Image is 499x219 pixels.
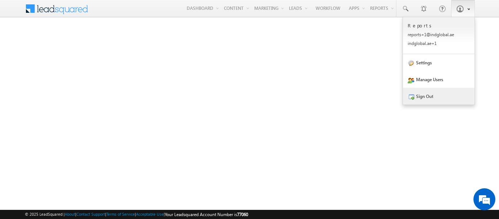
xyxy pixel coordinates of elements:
span: Your Leadsquared Account Number is [165,212,248,217]
a: Manage Users [403,71,475,88]
span: © 2025 LeadSquared | | | | | [25,211,248,218]
p: indgl obal. ae+1 [408,41,470,46]
a: Terms of Service [106,212,135,216]
img: d_60004797649_company_0_60004797649 [12,38,31,48]
a: Contact Support [76,212,105,216]
textarea: Type your message and hit 'Enter' [9,68,133,163]
div: Minimize live chat window [120,4,137,21]
em: Start Chat [99,169,133,179]
a: About [65,212,75,216]
p: Reports [408,22,470,29]
span: 77060 [237,212,248,217]
a: Settings [403,54,475,71]
a: Acceptable Use [136,212,164,216]
p: repor ts+1@ indgl obal. ae [408,32,470,37]
a: Sign Out [403,88,475,105]
a: Reports reports+1@indglobal.ae indglobal.ae+1 [403,17,475,54]
div: Chat with us now [38,38,123,48]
